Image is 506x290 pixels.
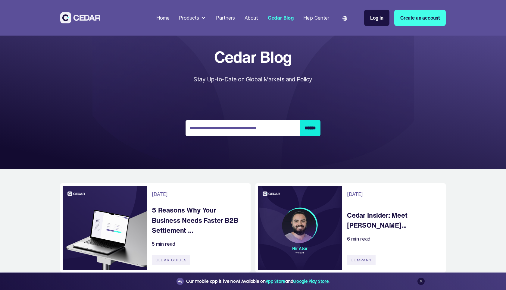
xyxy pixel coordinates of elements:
[293,278,329,284] a: Google Play Store
[370,14,383,21] div: Log in
[342,16,347,21] img: world icon
[176,12,209,24] div: Products
[266,278,285,284] a: App Store
[194,76,312,83] span: Stay Up-to-Date on Global Markets and Policy
[242,11,261,24] a: About
[152,240,175,247] div: 5 min read
[216,14,235,21] div: Partners
[245,14,258,21] div: About
[268,14,294,21] div: Cedar Blog
[179,14,199,21] div: Products
[394,10,446,26] a: Create an account
[156,14,169,21] div: Home
[347,255,376,265] div: company
[152,255,190,265] div: Cedar Guides
[152,191,168,198] div: [DATE]
[347,191,363,198] div: [DATE]
[186,278,330,285] div: Our mobile app is live now! Available on and .
[347,235,370,242] div: 6 min read
[194,48,312,65] span: Cedar Blog
[214,11,237,24] a: Partners
[178,279,183,284] img: announcement
[303,14,329,21] div: Help Center
[154,11,172,24] a: Home
[152,205,245,235] a: 5 Reasons Why Your Business Needs Faster B2B Settlement ...
[364,10,389,26] a: Log in
[265,11,296,24] a: Cedar Blog
[347,210,440,230] a: Cedar Insider: Meet [PERSON_NAME]...
[301,11,332,24] a: Help Center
